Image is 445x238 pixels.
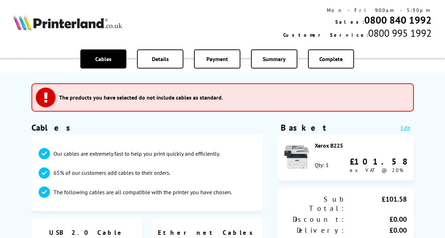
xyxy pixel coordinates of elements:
div: £101.58 [350,156,407,167]
p: 65% of our customers add cables to their orders. [53,169,170,177]
a: Edit [401,124,410,131]
div: Qty: 1 [315,161,329,168]
span: ex VAT @ 20% [350,167,403,173]
span: Cables [95,55,112,63]
h3: The products you have selected do not include cables as standard. [59,94,223,101]
span: Payment [206,55,228,63]
a: 0800 840 1992 [364,13,432,26]
span: USB 2.0 Cable [37,228,137,237]
div: Discount: [284,215,346,224]
p: The following cables are all compatible with the printer you have chosen. [53,188,232,196]
span: Sales: [335,19,364,25]
h1: Cables [32,122,263,133]
span: Ethernet Cables [157,228,258,237]
div: Xerox B225 [315,142,407,149]
img: Printerland Logo [13,15,122,30]
div: £0.00 [346,215,407,224]
img: Xerox B225 [284,145,309,169]
span: Complete [319,55,343,63]
p: Our cables are extremely fast to help you print quickly and efficiently. [53,150,220,157]
div: Sub Total: [284,195,346,213]
span: Customer Service: [283,32,368,38]
div: £101.58 [346,195,407,213]
div: Delivery: [284,226,346,235]
div: Mon - Fri 9:00am - 5:30pm [283,7,432,13]
span: 0800 995 1992 [368,26,432,40]
div: £0.00 [346,226,407,235]
span: Summary [263,55,286,63]
span: Details [152,55,169,63]
div: Basket [281,122,327,133]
